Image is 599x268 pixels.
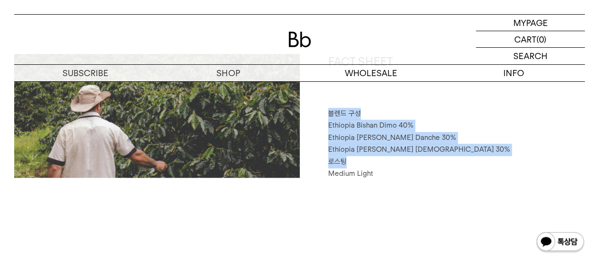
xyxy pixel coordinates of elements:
a: CART (0) [476,31,585,48]
a: SUBSCRIBE [14,65,157,81]
a: SHOP [157,65,299,81]
p: SEARCH [513,48,547,64]
span: 로스팅 [328,157,347,166]
p: CART [514,31,536,47]
p: WHOLESALE [300,65,442,81]
span: 블렌드 구성 [328,109,361,118]
a: MYPAGE [476,15,585,31]
p: INFO [442,65,585,81]
p: MYPAGE [513,15,548,31]
p: (0) [536,31,546,47]
img: 벨벳화이트 [14,54,300,178]
img: 카카오톡 채널 1:1 채팅 버튼 [536,231,585,254]
img: 로고 [288,32,311,47]
span: Ethiopia [PERSON_NAME] Danche 30% [328,133,456,142]
span: Medium Light [328,169,373,178]
span: Ethiopia [PERSON_NAME] [DEMOGRAPHIC_DATA] 30% [328,145,510,154]
span: Ethiopia Bishan Dimo 40% [328,121,413,130]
